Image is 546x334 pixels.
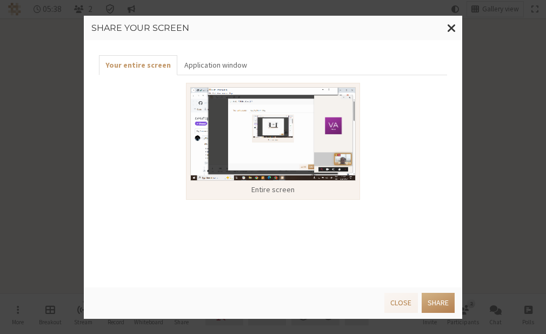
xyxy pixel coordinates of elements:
button: Close modal [441,16,462,41]
button: Your entire screen [99,55,177,75]
div: Entire screen [190,184,356,195]
h3: Share your screen [91,23,455,33]
button: Application window [177,55,253,75]
button: Close [384,293,417,313]
button: Share [422,293,455,313]
img: wMlOubu03C+tAAAAABJRU5ErkJggg== [190,87,356,181]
